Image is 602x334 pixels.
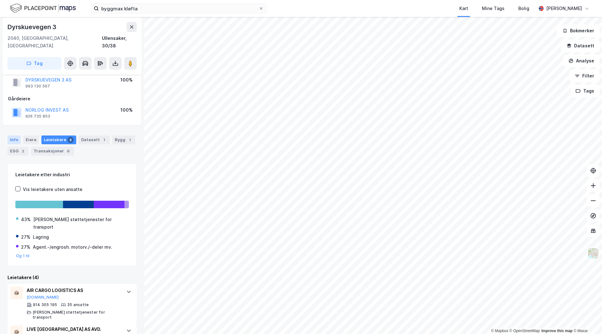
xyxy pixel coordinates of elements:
[33,302,57,307] div: 914 305 195
[102,34,137,50] div: Ullensaker, 30/38
[557,24,599,37] button: Bokmerker
[8,57,61,70] button: Tag
[33,243,112,251] div: Agent.-/engrosh. motorv./-deler mv.
[571,304,602,334] iframe: Chat Widget
[67,137,74,143] div: 4
[459,5,468,12] div: Kart
[8,34,102,50] div: 2040, [GEOGRAPHIC_DATA], [GEOGRAPHIC_DATA]
[23,135,39,144] div: Eiere
[20,148,26,154] div: 2
[8,274,137,281] div: Leietakere (4)
[21,243,30,251] div: 27%
[33,233,49,241] div: Lagring
[127,137,133,143] div: 1
[482,5,504,12] div: Mine Tags
[67,302,89,307] div: 35 ansatte
[8,95,136,103] div: Gårdeiere
[27,287,120,294] div: AIR CARGO LOGISTICS AS
[25,114,50,119] div: 926 735 853
[41,135,76,144] div: Leietakere
[31,147,74,156] div: Transaksjoner
[16,253,30,258] button: Og 1 til
[8,22,58,32] div: Dyrskuevegen 3
[15,171,129,178] div: Leietakere etter industri
[569,70,599,82] button: Filter
[518,5,529,12] div: Bolig
[546,5,582,12] div: [PERSON_NAME]
[570,85,599,97] button: Tags
[541,329,573,333] a: Improve this map
[23,186,82,193] div: Vis leietakere uten ansatte
[120,106,133,114] div: 100%
[563,55,599,67] button: Analyse
[65,148,71,154] div: 6
[510,329,540,333] a: OpenStreetMap
[101,137,107,143] div: 1
[587,247,599,259] img: Z
[99,4,259,13] input: Søk på adresse, matrikkel, gårdeiere, leietakere eller personer
[21,233,30,241] div: 27%
[561,40,599,52] button: Datasett
[25,84,50,89] div: 993 130 567
[33,310,120,320] div: [PERSON_NAME] støttetjenester for transport
[491,329,508,333] a: Mapbox
[33,216,128,231] div: [PERSON_NAME] støttetjenester for transport
[21,216,31,223] div: 43%
[27,295,59,300] button: [DOMAIN_NAME]
[112,135,135,144] div: Bygg
[120,76,133,84] div: 100%
[571,304,602,334] div: Kontrollprogram for chat
[10,3,76,14] img: logo.f888ab2527a4732fd821a326f86c7f29.svg
[8,135,21,144] div: Info
[79,135,110,144] div: Datasett
[8,147,29,156] div: ESG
